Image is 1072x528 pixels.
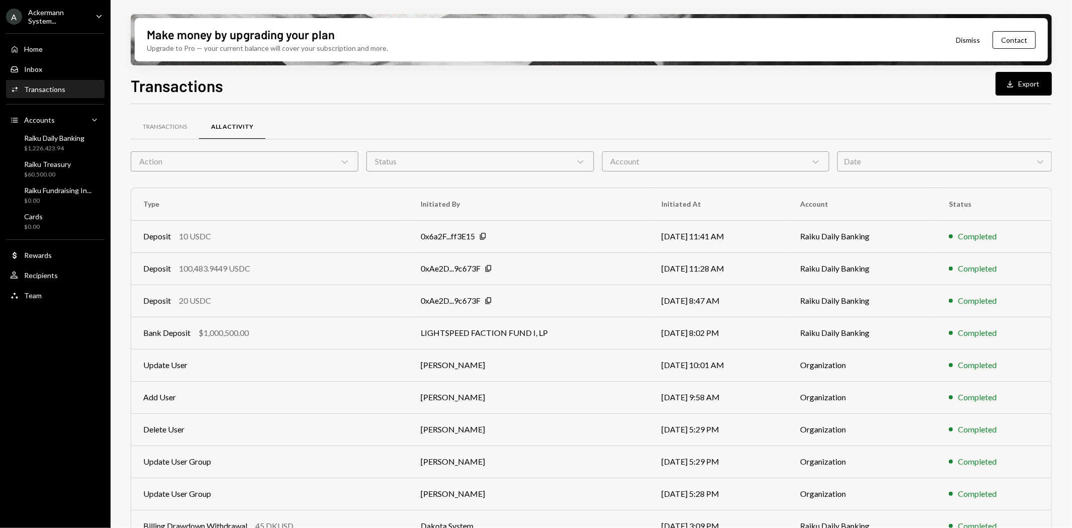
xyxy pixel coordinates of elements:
th: Initiated By [409,188,649,220]
a: Rewards [6,246,105,264]
h1: Transactions [131,75,223,96]
div: $1,000,500.00 [199,327,249,339]
td: Delete User [131,413,409,446]
div: Transactions [24,85,65,94]
div: Cards [24,212,43,221]
button: Dismiss [943,28,993,52]
td: Organization [788,349,937,381]
td: [PERSON_NAME] [409,349,649,381]
div: Make money by upgrading your plan [147,26,335,43]
div: Completed [958,295,997,307]
div: Action [131,151,358,171]
div: A [6,9,22,25]
div: Raiku Treasury [24,160,71,168]
td: [DATE] 5:29 PM [650,413,788,446]
div: Raiku Daily Banking [24,134,84,142]
a: Cards$0.00 [6,209,105,233]
div: $60,500.00 [24,170,71,179]
td: [PERSON_NAME] [409,381,649,413]
div: Completed [958,456,997,468]
button: Contact [993,31,1036,49]
td: Add User [131,381,409,413]
div: Completed [958,230,997,242]
div: Home [24,45,43,53]
td: Update User Group [131,478,409,510]
td: Update User Group [131,446,409,478]
td: Organization [788,381,937,413]
td: [DATE] 5:29 PM [650,446,788,478]
div: Date [837,151,1052,171]
div: 0x6a2F...ff3E15 [421,230,475,242]
div: Completed [958,262,997,275]
div: $0.00 [24,197,91,205]
div: Completed [958,423,997,435]
div: Completed [958,391,997,403]
td: [DATE] 11:28 AM [650,252,788,285]
td: Raiku Daily Banking [788,252,937,285]
div: Status [366,151,594,171]
div: Recipients [24,271,58,280]
div: All Activity [211,123,253,131]
div: 0xAe2D...9c673F [421,262,480,275]
td: [PERSON_NAME] [409,446,649,478]
a: Transactions [6,80,105,98]
td: [DATE] 10:01 AM [650,349,788,381]
th: Status [937,188,1051,220]
div: 0xAe2D...9c673F [421,295,480,307]
div: Rewards [24,251,52,259]
th: Type [131,188,409,220]
div: Bank Deposit [143,327,190,339]
td: [DATE] 8:02 PM [650,317,788,349]
div: Deposit [143,262,171,275]
td: Raiku Daily Banking [788,220,937,252]
div: 10 USDC [179,230,211,242]
td: Raiku Daily Banking [788,285,937,317]
td: Update User [131,349,409,381]
div: Account [602,151,830,171]
th: Account [788,188,937,220]
a: Raiku Fundraising In...$0.00 [6,183,105,207]
a: All Activity [199,114,265,140]
td: LIGHTSPEED FACTION FUND I, LP [409,317,649,349]
td: [DATE] 11:41 AM [650,220,788,252]
div: Completed [958,488,997,500]
th: Initiated At [650,188,788,220]
div: $0.00 [24,223,43,231]
a: Home [6,40,105,58]
div: Completed [958,359,997,371]
td: [PERSON_NAME] [409,413,649,446]
div: 20 USDC [179,295,211,307]
a: Raiku Daily Banking$1,226,423.94 [6,131,105,155]
div: Raiku Fundraising In... [24,186,91,195]
div: Accounts [24,116,55,124]
div: Transactions [143,123,187,131]
div: Team [24,291,42,300]
td: Raiku Daily Banking [788,317,937,349]
a: Team [6,286,105,304]
td: [DATE] 5:28 PM [650,478,788,510]
td: [PERSON_NAME] [409,478,649,510]
a: Accounts [6,111,105,129]
td: Organization [788,446,937,478]
button: Export [996,72,1052,96]
div: $1,226,423.94 [24,144,84,153]
td: Organization [788,413,937,446]
div: Upgrade to Pro — your current balance will cover your subscription and more. [147,43,388,53]
td: [DATE] 8:47 AM [650,285,788,317]
td: [DATE] 9:58 AM [650,381,788,413]
div: Ackermann System... [28,8,87,25]
div: Completed [958,327,997,339]
div: 100,483.9449 USDC [179,262,250,275]
td: Organization [788,478,937,510]
div: Inbox [24,65,42,73]
a: Inbox [6,60,105,78]
div: Deposit [143,230,171,242]
a: Raiku Treasury$60,500.00 [6,157,105,181]
a: Recipients [6,266,105,284]
a: Transactions [131,114,199,140]
div: Deposit [143,295,171,307]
